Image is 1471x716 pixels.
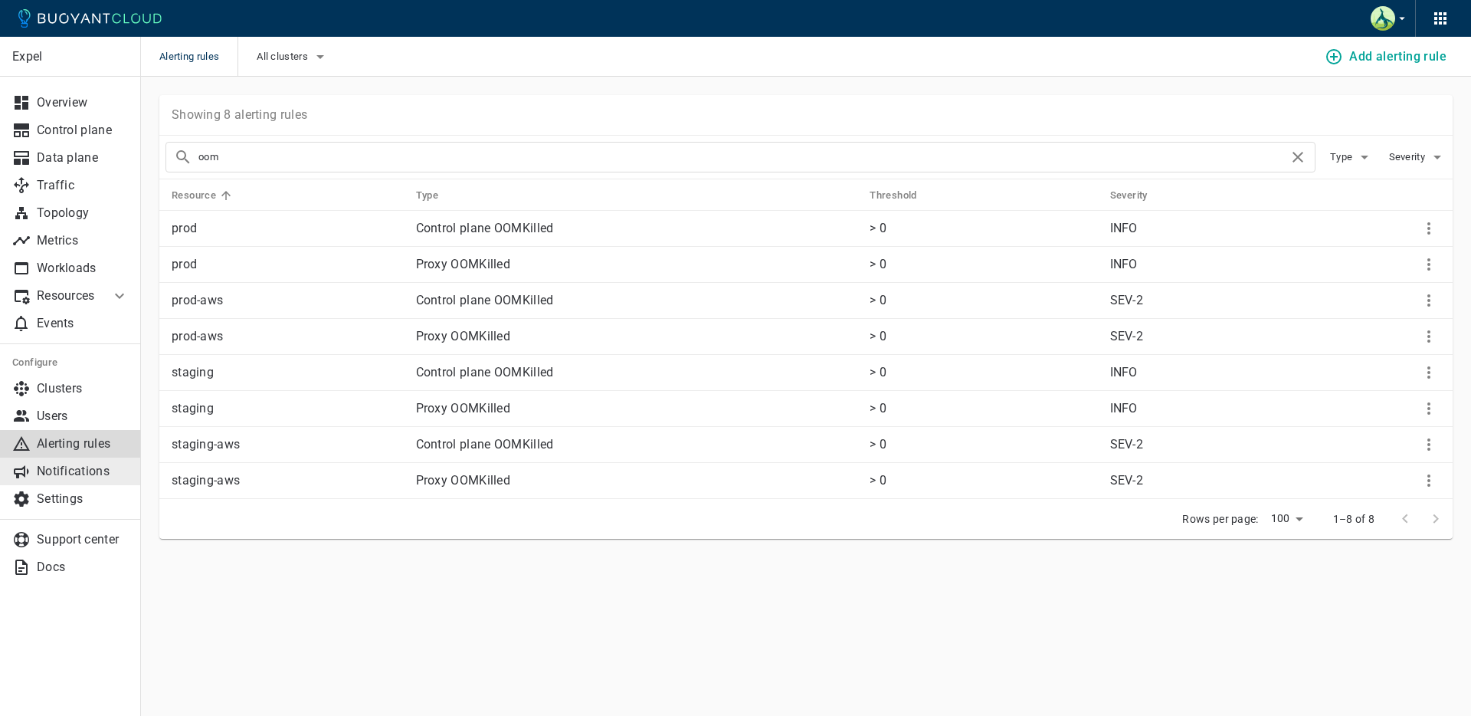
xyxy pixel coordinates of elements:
[416,293,858,308] p: Control plane OOMKilled
[870,329,1097,344] p: > 0
[37,409,129,424] p: Users
[870,473,1097,488] p: > 0
[1389,146,1446,169] button: Severity
[172,107,307,123] p: Showing 8 alerting rules
[1417,469,1440,492] button: More
[1333,511,1374,527] p: 1–8 of 8
[172,329,404,344] p: prod-aws
[416,365,858,380] p: Control plane OOMKilled
[172,221,404,236] p: prod
[172,293,404,308] p: prod-aws
[1110,189,1148,202] h5: Severity
[37,233,129,248] p: Metrics
[37,123,129,138] p: Control plane
[1330,151,1355,163] span: Type
[1417,253,1440,276] button: More
[416,221,858,236] p: Control plane OOMKilled
[1110,437,1309,452] p: SEV-2
[172,473,404,488] p: staging-aws
[1371,6,1395,31] img: Ethan Miller
[416,189,459,202] span: Type
[37,261,129,276] p: Workloads
[1417,289,1440,312] button: More
[37,491,129,507] p: Settings
[172,189,236,202] span: Resource
[12,49,128,64] p: Expel
[1110,257,1309,272] p: INFO
[1349,49,1446,64] h4: Add alerting rule
[172,401,404,416] p: staging
[1328,146,1377,169] button: Type
[416,437,858,452] p: Control plane OOMKilled
[1417,217,1440,240] button: More
[1110,329,1309,344] p: SEV-2
[37,178,129,193] p: Traffic
[416,257,858,272] p: Proxy OOMKilled
[416,189,439,202] h5: Type
[1110,401,1309,416] p: INFO
[870,365,1097,380] p: > 0
[1110,365,1309,380] p: INFO
[416,473,858,488] p: Proxy OOMKilled
[37,150,129,166] p: Data plane
[37,381,129,396] p: Clusters
[870,189,917,202] h5: Threshold
[37,205,129,221] p: Topology
[37,436,129,452] p: Alerting rules
[37,316,129,331] p: Events
[1417,397,1440,420] button: More
[12,356,129,369] h5: Configure
[198,146,1289,168] input: Search
[416,401,858,416] p: Proxy OOMKilled
[1110,189,1168,202] span: Severity
[416,329,858,344] p: Proxy OOMKilled
[1417,325,1440,348] button: More
[1417,361,1440,384] button: More
[37,532,129,547] p: Support center
[257,51,311,63] span: All clusters
[1110,221,1309,236] p: INFO
[1110,473,1309,488] p: SEV-2
[159,37,238,77] span: Alerting rules
[172,189,216,202] h5: Resource
[172,437,404,452] p: staging-aws
[870,257,1097,272] p: > 0
[1265,507,1309,530] div: 100
[37,464,129,479] p: Notifications
[37,288,98,304] p: Resources
[172,257,404,272] p: prod
[870,221,1097,236] p: > 0
[37,560,129,575] p: Docs
[870,189,937,202] span: Threshold
[870,401,1097,416] p: > 0
[870,437,1097,452] p: > 0
[1182,511,1258,527] p: Rows per page:
[257,45,329,68] button: All clusters
[870,293,1097,308] p: > 0
[37,95,129,110] p: Overview
[172,365,404,380] p: staging
[1110,293,1309,308] p: SEV-2
[1389,151,1428,163] span: Severity
[1322,43,1453,71] button: Add alerting rule
[1417,433,1440,456] button: More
